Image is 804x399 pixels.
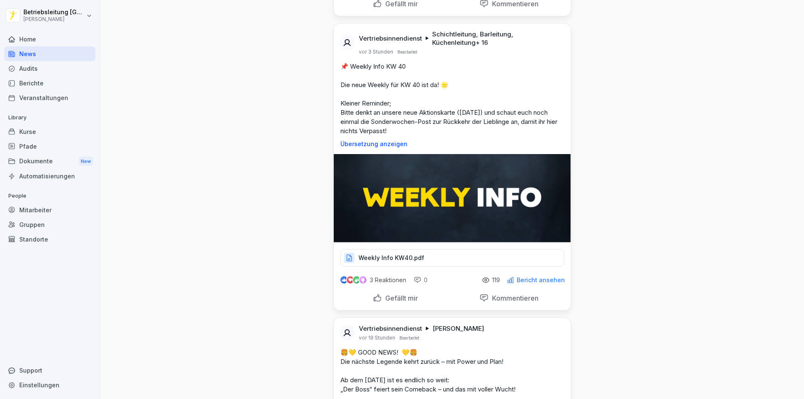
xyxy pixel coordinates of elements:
[370,277,406,283] p: 3 Reaktionen
[4,90,95,105] a: Veranstaltungen
[353,276,360,283] img: celebrate
[433,324,484,333] p: [PERSON_NAME]
[414,276,428,284] div: 0
[4,378,95,392] a: Einstellungen
[359,276,366,284] img: inspiring
[489,294,539,302] p: Kommentieren
[340,141,564,147] p: Übersetzung anzeigen
[359,335,395,341] p: vor 19 Stunden
[359,34,422,43] p: Vertriebsinnendienst
[4,203,95,217] a: Mitarbeiter
[4,363,95,378] div: Support
[340,256,564,265] a: Weekly Info KW40.pdf
[4,61,95,76] a: Audits
[432,30,561,47] p: Schichtleitung, Barleitung, Küchenleitung + 16
[4,139,95,154] a: Pfade
[4,76,95,90] a: Berichte
[4,169,95,183] a: Automatisierungen
[4,154,95,169] div: Dokumente
[4,111,95,124] p: Library
[4,217,95,232] a: Gruppen
[359,324,422,333] p: Vertriebsinnendienst
[4,232,95,247] a: Standorte
[517,277,565,283] p: Bericht ansehen
[4,32,95,46] a: Home
[340,277,347,283] img: like
[4,189,95,203] p: People
[347,277,353,283] img: love
[492,277,500,283] p: 119
[4,46,95,61] a: News
[23,16,85,22] p: [PERSON_NAME]
[334,154,571,242] img: hurarxgjk81o29w2u3u2rwsa.png
[23,9,85,16] p: Betriebsleitung [GEOGRAPHIC_DATA]
[79,157,93,166] div: New
[358,254,424,262] p: Weekly Info KW40.pdf
[4,124,95,139] a: Kurse
[399,335,419,341] p: Bearbeitet
[4,154,95,169] a: DokumenteNew
[382,294,418,302] p: Gefällt mir
[359,49,393,55] p: vor 3 Stunden
[397,49,417,55] p: Bearbeitet
[340,62,564,136] p: 📌 Weekly Info KW 40 Die neue Weekly für KW 40 ist da! 🌟 Kleiner Reminder; Bitte denkt an unsere n...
